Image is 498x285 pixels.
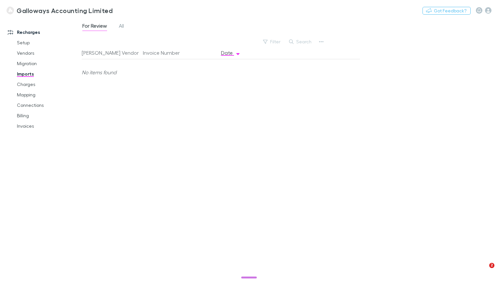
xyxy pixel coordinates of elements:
[422,7,471,15] button: Got Feedback?
[10,100,80,110] a: Connections
[286,38,315,46] button: Search
[1,27,80,37] a: Recharges
[82,59,355,85] div: No items found
[10,37,80,48] a: Setup
[10,110,80,121] a: Billing
[10,58,80,69] a: Migration
[10,121,80,131] a: Invoices
[82,22,107,31] span: For Review
[221,46,241,59] button: Date
[7,7,14,14] img: Galloways Accounting Limited's Logo
[143,46,187,59] button: Invoice Number
[10,48,80,58] a: Vendors
[10,69,80,79] a: Imports
[17,7,113,14] h3: Galloways Accounting Limited
[489,263,494,268] span: 2
[476,263,491,278] iframe: Intercom live chat
[3,3,117,18] a: Galloways Accounting Limited
[260,38,284,46] button: Filter
[82,46,146,59] button: [PERSON_NAME] Vendor
[10,79,80,90] a: Charges
[10,90,80,100] a: Mapping
[119,22,124,31] span: All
